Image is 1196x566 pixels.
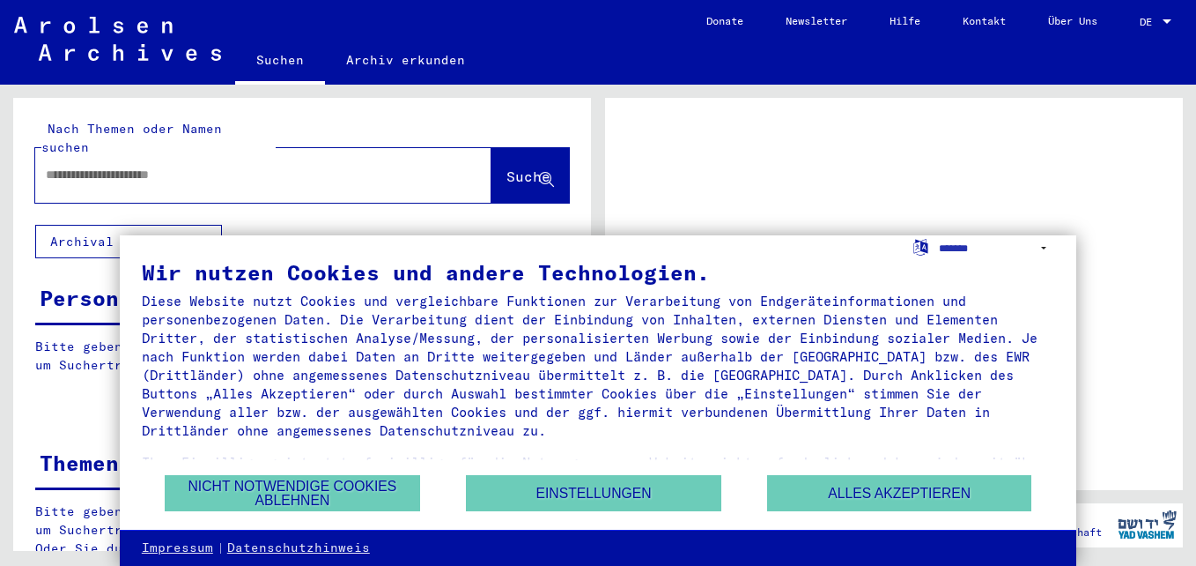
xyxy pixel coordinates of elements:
div: Diese Website nutzt Cookies und vergleichbare Funktionen zur Verarbeitung von Endgeräteinformatio... [142,292,1054,440]
button: Nicht notwendige Cookies ablehnen [165,475,420,511]
p: Bitte geben Sie einen Suchbegriff ein oder nutzen Sie die Filter, um Suchertreffer zu erhalten. [35,338,568,375]
button: Alles akzeptieren [767,475,1031,511]
img: Arolsen_neg.svg [14,17,221,61]
a: Datenschutzhinweis [227,540,370,557]
span: Suche [506,168,550,185]
mat-label: Nach Themen oder Namen suchen [41,121,222,155]
button: Suche [491,148,569,203]
a: Suchen [235,39,325,85]
label: Sprache auswählen [912,238,930,255]
div: Themen [40,447,119,479]
a: Impressum [142,540,213,557]
select: Sprache auswählen [939,235,1054,261]
img: yv_logo.png [1114,503,1180,547]
span: DE [1140,16,1159,28]
div: Personen [40,282,145,314]
a: Archiv erkunden [325,39,486,81]
button: Einstellungen [466,475,721,511]
div: Wir nutzen Cookies und andere Technologien. [142,262,1054,283]
button: Archival tree units [35,225,222,258]
p: Bitte geben Sie einen Suchbegriff ein oder nutzen Sie die Filter, um Suchertreffer zu erhalten. O... [35,503,569,558]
